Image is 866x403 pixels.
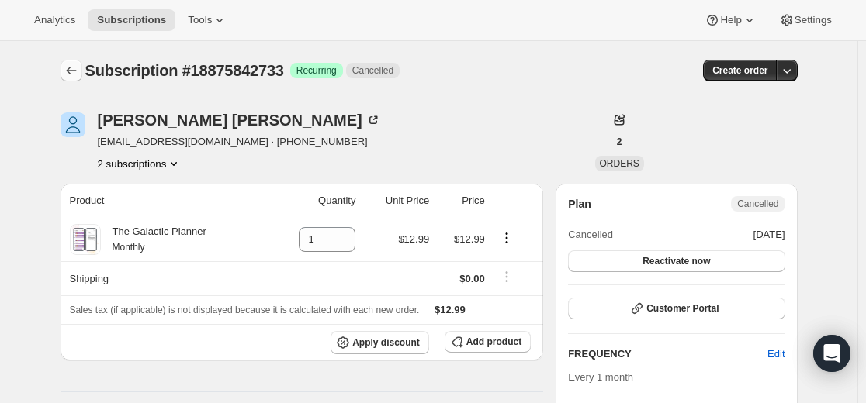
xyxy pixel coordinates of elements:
[352,64,393,77] span: Cancelled
[61,60,82,81] button: Subscriptions
[360,184,434,218] th: Unit Price
[85,62,284,79] span: Subscription #18875842733
[34,14,75,26] span: Analytics
[753,227,785,243] span: [DATE]
[770,9,841,31] button: Settings
[71,224,99,255] img: product img
[98,134,381,150] span: [EMAIL_ADDRESS][DOMAIN_NAME] · [PHONE_NUMBER]
[352,336,420,349] span: Apply discount
[331,331,429,354] button: Apply discount
[568,346,767,362] h2: FREQUENCY
[494,229,519,246] button: Product actions
[88,9,175,31] button: Subscriptions
[61,112,85,137] span: Nora Quinn
[70,305,420,315] span: Sales tax (if applicable) is not displayed because it is calculated with each new order.
[454,233,485,245] span: $12.99
[98,156,182,171] button: Product actions
[600,158,639,169] span: ORDERS
[494,268,519,285] button: Shipping actions
[178,9,237,31] button: Tools
[568,298,785,319] button: Customer Portal
[695,9,766,31] button: Help
[113,242,145,253] small: Monthly
[25,9,85,31] button: Analytics
[703,60,777,81] button: Create order
[617,136,622,148] span: 2
[813,335,850,372] div: Open Intercom Messenger
[466,336,521,348] span: Add product
[98,112,381,128] div: [PERSON_NAME] [PERSON_NAME]
[101,224,206,255] div: The Galactic Planner
[97,14,166,26] span: Subscriptions
[568,196,591,212] h2: Plan
[398,233,429,245] span: $12.99
[296,64,337,77] span: Recurring
[459,273,485,284] span: $0.00
[269,184,361,218] th: Quantity
[445,331,531,353] button: Add product
[737,198,778,210] span: Cancelled
[188,14,212,26] span: Tools
[712,64,767,77] span: Create order
[568,371,633,383] span: Every 1 month
[61,261,269,295] th: Shipping
[435,304,466,315] span: $12.99
[61,184,269,218] th: Product
[758,342,794,367] button: Edit
[643,255,710,267] span: Reactivate now
[646,302,719,315] span: Customer Portal
[795,14,832,26] span: Settings
[568,227,613,243] span: Cancelled
[608,131,632,153] button: 2
[568,250,785,272] button: Reactivate now
[767,346,785,362] span: Edit
[434,184,490,218] th: Price
[720,14,741,26] span: Help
